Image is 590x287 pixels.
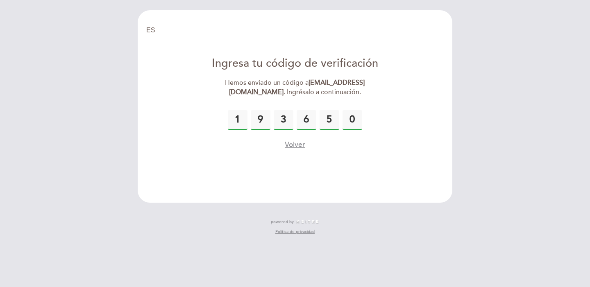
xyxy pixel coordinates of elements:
[201,78,389,97] div: Hemos enviado un código a . Ingrésalo a continuación.
[320,110,339,130] input: 0
[271,219,294,225] span: powered by
[275,229,315,235] a: Política de privacidad
[296,220,319,224] img: MEITRE
[274,110,293,130] input: 0
[343,110,362,130] input: 0
[228,110,247,130] input: 0
[285,140,305,150] button: Volver
[271,219,319,225] a: powered by
[229,79,365,96] strong: [EMAIL_ADDRESS][DOMAIN_NAME]
[251,110,270,130] input: 0
[201,56,389,72] div: Ingresa tu código de verificación
[297,110,316,130] input: 0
